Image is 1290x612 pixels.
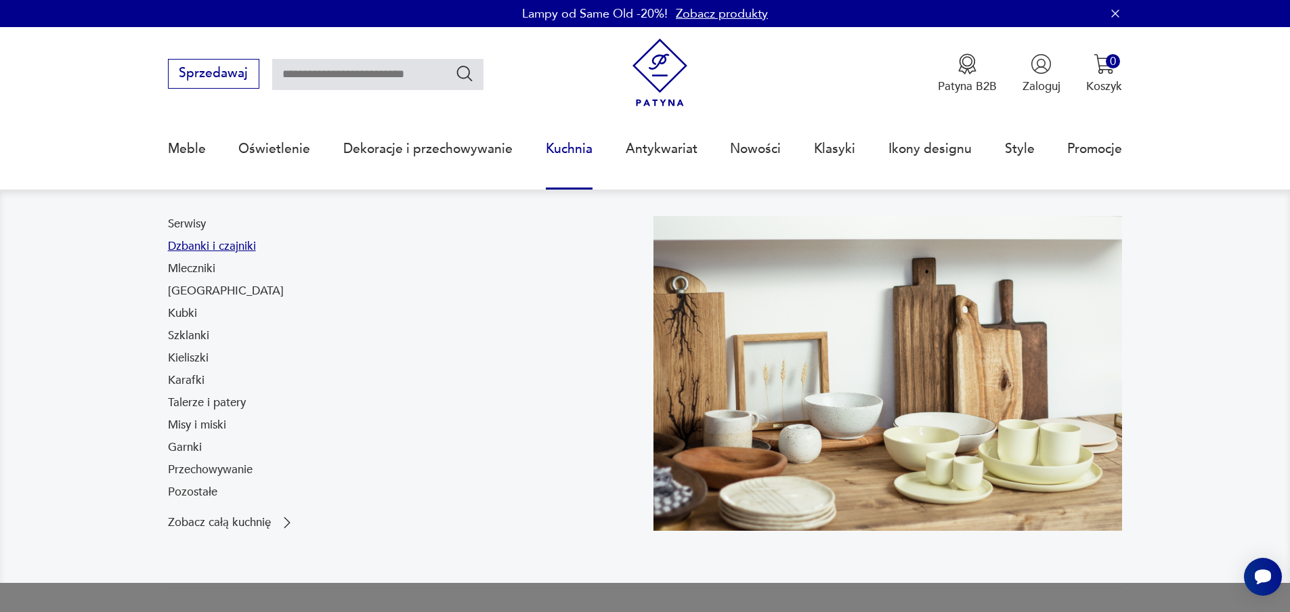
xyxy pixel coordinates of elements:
[888,118,972,180] a: Ikony designu
[957,53,978,74] img: Ikona medalu
[653,216,1123,531] img: b2f6bfe4a34d2e674d92badc23dc4074.jpg
[168,439,202,456] a: Garnki
[168,261,215,277] a: Mleczniki
[676,5,768,22] a: Zobacz produkty
[1005,118,1035,180] a: Style
[455,64,475,83] button: Szukaj
[168,238,256,255] a: Dzbanki i czajniki
[938,79,997,94] p: Patyna B2B
[168,372,205,389] a: Karafki
[938,53,997,94] button: Patyna B2B
[168,484,217,500] a: Pozostałe
[168,515,295,531] a: Zobacz całą kuchnię
[238,118,310,180] a: Oświetlenie
[168,118,206,180] a: Meble
[1244,558,1282,596] iframe: Smartsupp widget button
[626,39,694,107] img: Patyna - sklep z meblami i dekoracjami vintage
[168,417,226,433] a: Misy i miski
[168,395,246,411] a: Talerze i patery
[168,462,253,478] a: Przechowywanie
[546,118,593,180] a: Kuchnia
[1106,54,1120,68] div: 0
[730,118,781,180] a: Nowości
[1094,53,1115,74] img: Ikona koszyka
[522,5,668,22] p: Lampy od Same Old -20%!
[1067,118,1122,180] a: Promocje
[626,118,697,180] a: Antykwariat
[343,118,513,180] a: Dekoracje i przechowywanie
[1086,79,1122,94] p: Koszyk
[168,517,271,528] p: Zobacz całą kuchnię
[168,328,209,344] a: Szklanki
[168,350,209,366] a: Kieliszki
[938,53,997,94] a: Ikona medaluPatyna B2B
[1031,53,1052,74] img: Ikonka użytkownika
[168,69,259,80] a: Sprzedawaj
[1086,53,1122,94] button: 0Koszyk
[1023,79,1060,94] p: Zaloguj
[168,59,259,89] button: Sprzedawaj
[168,305,197,322] a: Kubki
[168,216,206,232] a: Serwisy
[814,118,855,180] a: Klasyki
[1023,53,1060,94] button: Zaloguj
[168,283,284,299] a: [GEOGRAPHIC_DATA]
